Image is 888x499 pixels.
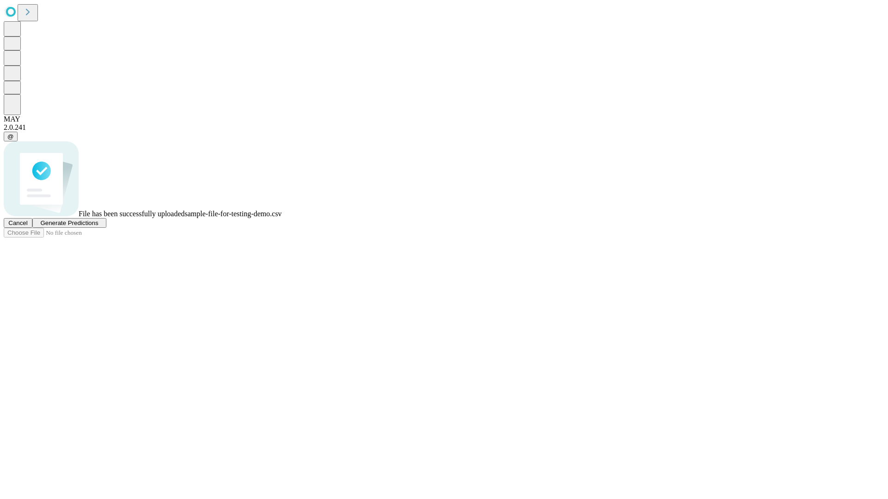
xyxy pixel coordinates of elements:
span: @ [7,133,14,140]
div: MAY [4,115,884,123]
span: sample-file-for-testing-demo.csv [185,210,282,218]
button: Generate Predictions [32,218,106,228]
button: Cancel [4,218,32,228]
span: Generate Predictions [40,219,98,226]
span: File has been successfully uploaded [79,210,185,218]
button: @ [4,132,18,141]
div: 2.0.241 [4,123,884,132]
span: Cancel [8,219,28,226]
